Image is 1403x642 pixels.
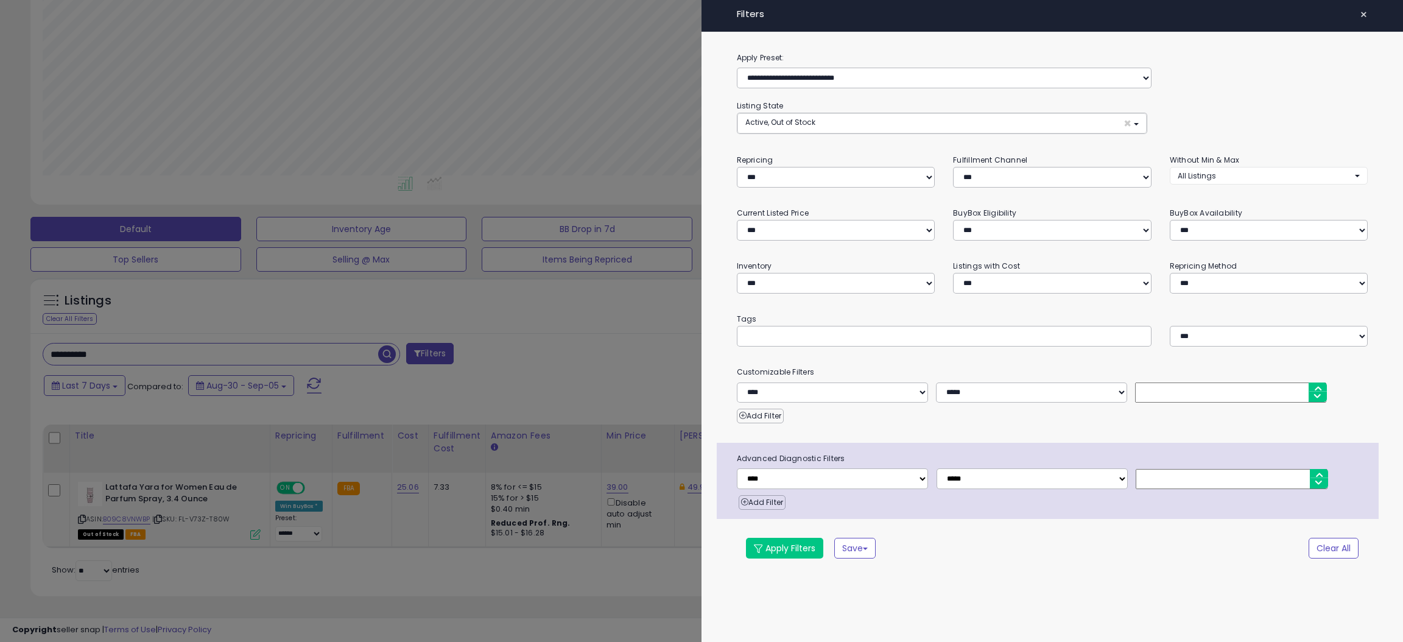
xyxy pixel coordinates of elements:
small: Listings with Cost [953,261,1020,271]
small: Fulfillment Channel [953,155,1027,165]
small: Current Listed Price [737,208,809,218]
span: × [1123,117,1131,130]
span: All Listings [1178,171,1216,181]
small: Customizable Filters [728,365,1377,379]
small: Tags [728,312,1377,326]
button: Add Filter [737,409,784,423]
button: Add Filter [739,495,786,510]
button: × [1355,6,1373,23]
span: × [1360,6,1368,23]
small: Repricing [737,155,773,165]
small: Inventory [737,261,772,271]
small: BuyBox Availability [1170,208,1242,218]
small: Without Min & Max [1170,155,1240,165]
button: Save [834,538,876,559]
small: BuyBox Eligibility [953,208,1016,218]
button: Active, Out of Stock × [737,113,1147,133]
button: All Listings [1170,167,1368,185]
small: Listing State [737,101,784,111]
button: Apply Filters [746,538,823,559]
small: Repricing Method [1170,261,1237,271]
button: Clear All [1309,538,1359,559]
span: Active, Out of Stock [745,117,815,127]
label: Apply Preset: [728,51,1377,65]
span: Advanced Diagnostic Filters [728,452,1379,465]
h4: Filters [737,9,1368,19]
